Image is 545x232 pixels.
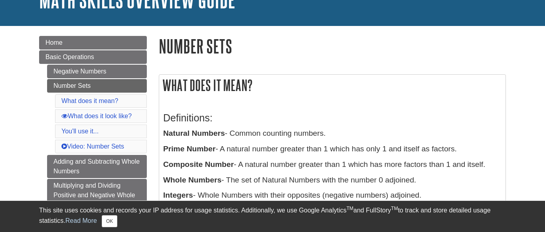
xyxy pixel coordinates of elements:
h2: What does it mean? [159,75,506,96]
b: Whole Numbers [163,176,221,184]
a: Video: Number Sets [61,143,124,150]
div: This site uses cookies and records your IP address for usage statistics. Additionally, we use Goo... [39,206,506,227]
b: Prime Number [163,145,215,153]
b: Composite Number [163,160,234,169]
p: - A natural number greater than 1 which has only 1 and itself as factors. [163,143,502,155]
sup: TM [346,206,353,211]
b: Integers [163,191,193,199]
a: What does it look like? [61,113,132,119]
a: Negative Numbers [47,65,147,78]
p: - Whole Numbers with their opposites (negative numbers) adjoined. [163,190,502,201]
a: Number Sets [47,79,147,93]
span: Home [45,39,63,46]
p: - The set of Natural Numbers with the number 0 adjoined. [163,174,502,186]
a: Multiplying and Dividing Positive and Negative Whole Numbers [47,179,147,212]
p: - Common counting numbers. [163,128,502,139]
a: Basic Operations [39,50,147,64]
sup: TM [391,206,398,211]
span: Basic Operations [45,54,94,60]
p: - A natural number greater than 1 which has more factors than 1 and itself. [163,159,502,171]
b: Natural Numbers [163,129,225,137]
a: What does it mean? [61,97,118,104]
a: You'll use it... [61,128,99,135]
h1: Number Sets [159,36,506,56]
button: Close [102,215,117,227]
a: Home [39,36,147,50]
a: Adding and Subtracting Whole Numbers [47,155,147,178]
a: Read More [65,217,97,224]
h3: Definitions: [163,112,502,124]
